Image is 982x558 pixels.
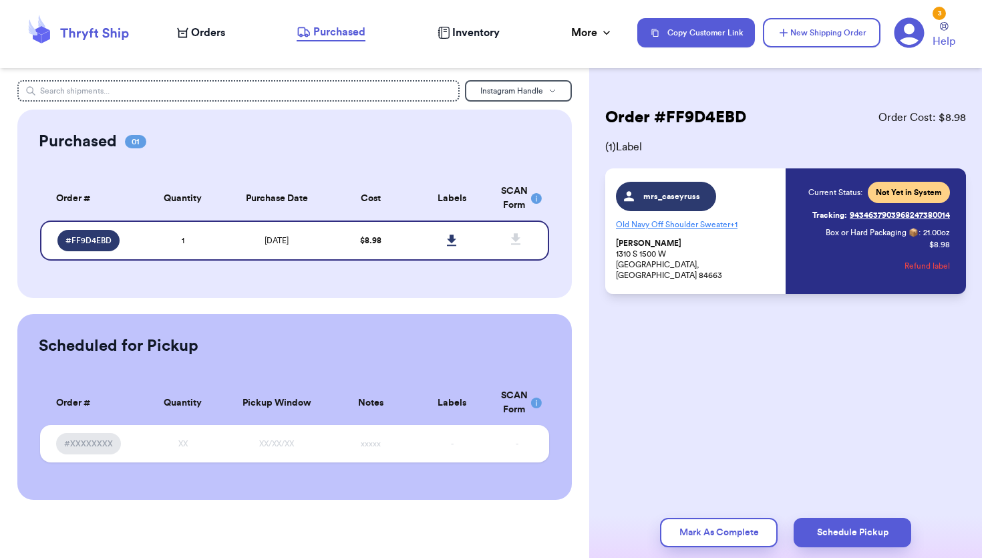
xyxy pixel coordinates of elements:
[616,214,778,235] p: Old Navy Off Shoulder Sweater
[605,107,746,128] h2: Order # FF9D4EBD
[39,335,198,357] h2: Scheduled for Pickup
[894,17,925,48] a: 3
[933,7,946,20] div: 3
[763,18,880,47] button: New Shipping Order
[465,80,572,102] button: Instagram Handle
[923,227,950,238] span: 21.00 oz
[223,381,330,425] th: Pickup Window
[452,25,500,41] span: Inventory
[929,239,950,250] p: $ 8.98
[177,25,225,41] a: Orders
[40,381,142,425] th: Order #
[730,221,738,229] span: + 1
[265,237,289,245] span: [DATE]
[438,25,500,41] a: Inventory
[142,176,224,221] th: Quantity
[905,251,950,281] button: Refund label
[361,440,381,448] span: xxxxx
[826,229,919,237] span: Box or Hard Packaging 📦
[876,187,942,198] span: Not Yet in System
[330,176,412,221] th: Cost
[812,210,847,221] span: Tracking:
[933,33,955,49] span: Help
[501,389,533,417] div: SCAN Form
[125,135,146,148] span: 01
[571,25,613,41] div: More
[637,18,755,47] button: Copy Customer Link
[17,80,459,102] input: Search shipments...
[178,440,188,448] span: XX
[794,518,911,547] button: Schedule Pickup
[616,238,778,281] p: 1310 S 1500 W [GEOGRAPHIC_DATA], [GEOGRAPHIC_DATA] 84663
[39,131,117,152] h2: Purchased
[919,227,921,238] span: :
[641,191,704,202] span: mrs_caseyruss
[64,438,113,449] span: #XXXXXXXX
[297,24,365,41] a: Purchased
[142,381,224,425] th: Quantity
[223,176,330,221] th: Purchase Date
[516,440,518,448] span: -
[878,110,966,126] span: Order Cost: $ 8.98
[182,237,184,245] span: 1
[616,239,681,249] span: [PERSON_NAME]
[330,381,412,425] th: Notes
[313,24,365,40] span: Purchased
[480,87,543,95] span: Instagram Handle
[660,518,778,547] button: Mark As Complete
[808,187,862,198] span: Current Status:
[451,440,454,448] span: -
[501,184,533,213] div: SCAN Form
[65,235,112,246] span: # FF9D4EBD
[412,381,493,425] th: Labels
[605,139,966,155] span: ( 1 ) Label
[259,440,294,448] span: XX/XX/XX
[933,22,955,49] a: Help
[812,204,950,226] a: Tracking:9434637903968247380014
[40,176,142,221] th: Order #
[191,25,225,41] span: Orders
[360,237,381,245] span: $ 8.98
[412,176,493,221] th: Labels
